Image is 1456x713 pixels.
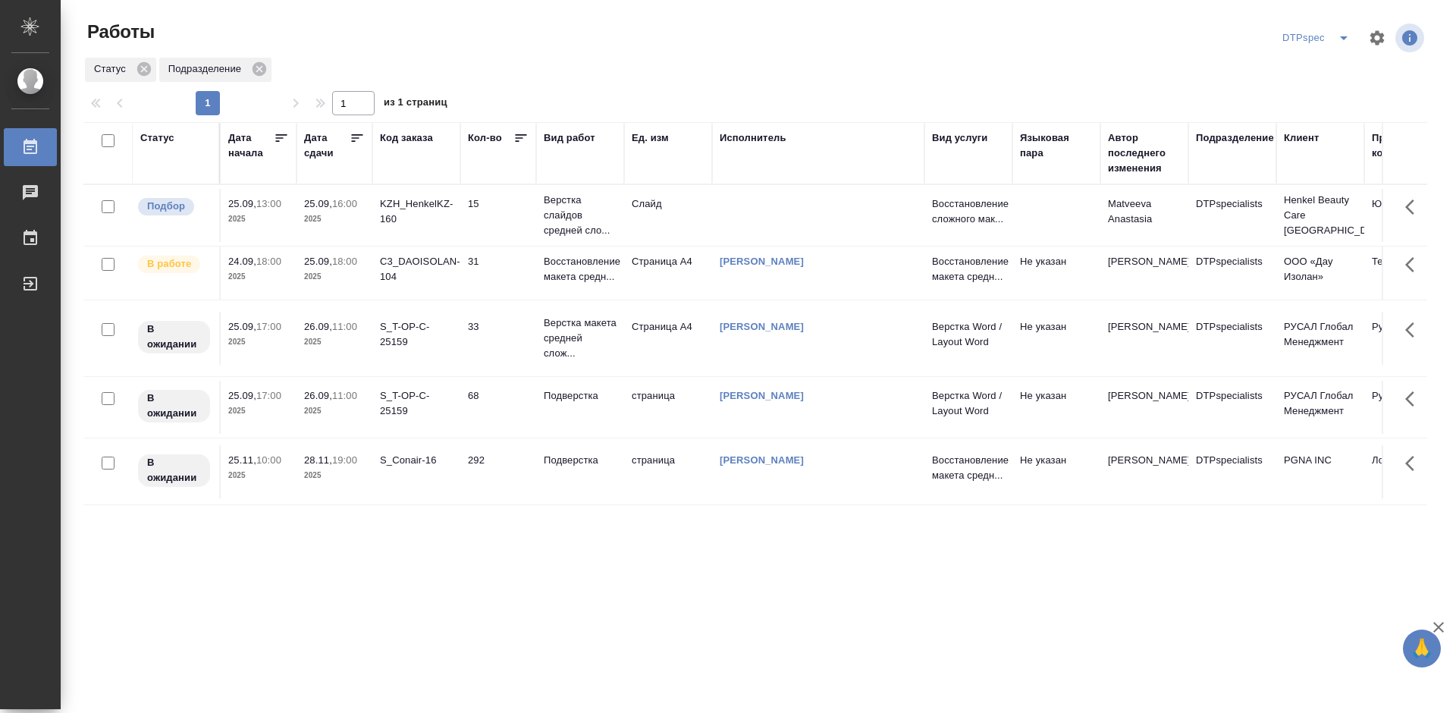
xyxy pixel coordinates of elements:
p: 2025 [228,269,289,284]
td: [PERSON_NAME] [1100,381,1188,434]
td: страница [624,381,712,434]
p: РУСАЛ Глобал Менеджмент [1284,319,1357,350]
p: 2025 [228,335,289,350]
p: В ожидании [147,455,201,485]
p: Восстановление макета средн... [932,254,1005,284]
td: Не указан [1012,247,1100,300]
div: Исполнитель [720,130,786,146]
a: [PERSON_NAME] [720,454,804,466]
p: PGNA INC [1284,453,1357,468]
div: C3_DAOISOLAN-104 [380,254,453,284]
div: Вид работ [544,130,595,146]
div: Код заказа [380,130,433,146]
p: 2025 [304,212,365,227]
div: S_T-OP-C-25159 [380,388,453,419]
p: Henkel Beauty Care [GEOGRAPHIC_DATA] [1284,193,1357,238]
div: Дата начала [228,130,274,161]
p: 28.11, [304,454,332,466]
p: 24.09, [228,256,256,267]
div: Клиент [1284,130,1319,146]
span: Посмотреть информацию [1395,24,1427,52]
p: 19:00 [332,454,357,466]
p: Восстановление макета средн... [932,453,1005,483]
td: Юридический [1364,189,1452,242]
td: Технический [1364,247,1452,300]
p: 17:00 [256,321,281,332]
td: Страница А4 [624,312,712,365]
button: Здесь прячутся важные кнопки [1396,247,1432,283]
td: DTPspecialists [1188,312,1276,365]
div: Исполнитель назначен, приступать к работе пока рано [136,453,212,488]
div: Кол-во [468,130,502,146]
p: Восстановление макета средн... [544,254,617,284]
td: 68 [460,381,536,434]
p: Подбор [147,199,185,214]
div: Дата сдачи [304,130,350,161]
button: Здесь прячутся важные кнопки [1396,381,1432,417]
p: Верстка слайдов средней сло... [544,193,617,238]
td: [PERSON_NAME] [1100,445,1188,498]
td: 292 [460,445,536,498]
span: 🙏 [1409,633,1435,664]
p: 18:00 [332,256,357,267]
td: страница [624,445,712,498]
div: Исполнитель назначен, приступать к работе пока рано [136,388,212,424]
div: S_T-OP-C-25159 [380,319,453,350]
td: Не указан [1012,445,1100,498]
p: 16:00 [332,198,357,209]
td: 31 [460,247,536,300]
td: [PERSON_NAME] [1100,312,1188,365]
p: 2025 [228,212,289,227]
td: DTPspecialists [1188,247,1276,300]
div: Языковая пара [1020,130,1093,161]
span: Работы [83,20,155,44]
button: Здесь прячутся важные кнопки [1396,189,1432,225]
div: split button [1279,26,1359,50]
p: 26.09, [304,321,332,332]
p: 2025 [304,468,365,483]
div: Можно подбирать исполнителей [136,196,212,217]
td: Русал [1364,312,1452,365]
button: Здесь прячутся важные кнопки [1396,445,1432,482]
p: Верстка макета средней слож... [544,316,617,361]
td: DTPspecialists [1188,445,1276,498]
div: Исполнитель выполняет работу [136,254,212,275]
p: 2025 [304,269,365,284]
p: Подверстка [544,388,617,404]
p: 2025 [228,404,289,419]
p: Восстановление сложного мак... [932,196,1005,227]
td: Слайд [624,189,712,242]
div: Статус [85,58,156,82]
button: 🙏 [1403,630,1441,667]
p: Верстка Word / Layout Word [932,388,1005,419]
div: Автор последнего изменения [1108,130,1181,176]
div: Вид услуги [932,130,988,146]
p: Подверстка [544,453,617,468]
div: Ед. изм [632,130,669,146]
p: 25.09, [304,198,332,209]
div: Статус [140,130,174,146]
button: Здесь прячутся важные кнопки [1396,312,1432,348]
p: 10:00 [256,454,281,466]
div: Подразделение [1196,130,1274,146]
span: Настроить таблицу [1359,20,1395,56]
p: 2025 [228,468,289,483]
td: Страница А4 [624,247,712,300]
a: [PERSON_NAME] [720,390,804,401]
td: Локализация [1364,445,1452,498]
p: Статус [94,61,131,77]
td: 15 [460,189,536,242]
p: 17:00 [256,390,281,401]
td: DTPspecialists [1188,189,1276,242]
p: 2025 [304,335,365,350]
p: 26.09, [304,390,332,401]
p: 13:00 [256,198,281,209]
p: 25.11, [228,454,256,466]
p: Верстка Word / Layout Word [932,319,1005,350]
td: Не указан [1012,312,1100,365]
a: [PERSON_NAME] [720,256,804,267]
td: Не указан [1012,381,1100,434]
td: 33 [460,312,536,365]
div: Исполнитель назначен, приступать к работе пока рано [136,319,212,355]
p: 18:00 [256,256,281,267]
